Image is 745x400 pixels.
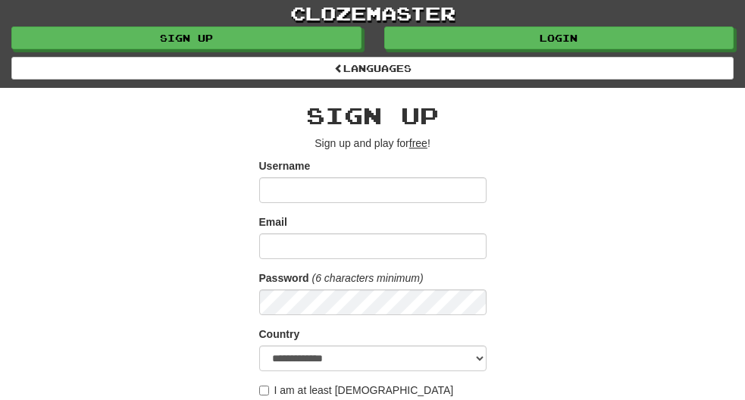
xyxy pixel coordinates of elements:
[259,386,269,395] input: I am at least [DEMOGRAPHIC_DATA]
[259,327,300,342] label: Country
[409,137,427,149] u: free
[259,214,287,230] label: Email
[11,57,734,80] a: Languages
[259,270,309,286] label: Password
[259,383,454,398] label: I am at least [DEMOGRAPHIC_DATA]
[11,27,362,49] a: Sign up
[384,27,734,49] a: Login
[312,272,424,284] em: (6 characters minimum)
[259,103,487,128] h2: Sign up
[259,158,311,173] label: Username
[259,136,487,151] p: Sign up and play for !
